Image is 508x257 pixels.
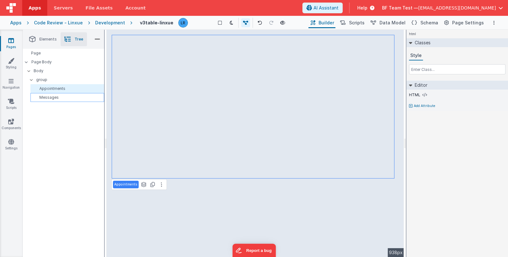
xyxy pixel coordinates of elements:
span: Servers [54,5,73,11]
input: Enter Class... [409,64,505,74]
div: Code Review - Linxue [34,20,83,26]
span: Builder [319,20,334,26]
h2: Classes [412,38,431,47]
span: BF Team Test — [382,5,418,11]
p: Messages [33,95,104,100]
button: Schema [409,17,439,28]
span: Elements [39,37,57,42]
span: Scripts [349,20,365,26]
span: AI Assistant [313,5,339,11]
p: Appointments [114,182,137,187]
p: Page Body [31,60,104,65]
div: 938px [388,248,404,257]
button: Builder [308,17,335,28]
button: BF Team Test — [EMAIL_ADDRESS][DOMAIN_NAME] [382,5,503,11]
span: Apps [29,5,41,11]
span: Data Model [379,20,406,26]
button: Options [490,19,498,27]
button: Style [409,51,423,60]
div: Apps [10,20,22,26]
button: Data Model [368,17,407,28]
div: Development [95,20,125,26]
img: 0cc89ea87d3ef7af341bf65f2365a7ce [179,18,188,27]
div: Page [23,49,104,58]
button: Scripts [338,17,366,28]
span: Tree [75,37,83,42]
p: Add Attribute [414,103,435,109]
div: --> [107,30,404,257]
h4: html [406,30,419,38]
p: group [36,76,104,83]
button: AI Assistant [302,3,343,13]
p: Appointments [33,86,104,91]
iframe: Marker.io feedback button [232,244,276,257]
label: HTML [409,92,420,97]
span: Help [357,5,367,11]
button: Page Settings [442,17,485,28]
p: Body [34,67,104,74]
span: [EMAIL_ADDRESS][DOMAIN_NAME] [418,5,496,11]
button: Add Attribute [409,103,505,109]
h2: Editor [412,81,427,90]
span: Schema [420,20,438,26]
span: Page Settings [452,20,484,26]
span: File Assets [86,5,113,11]
h4: v3table-linxue [140,20,173,25]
